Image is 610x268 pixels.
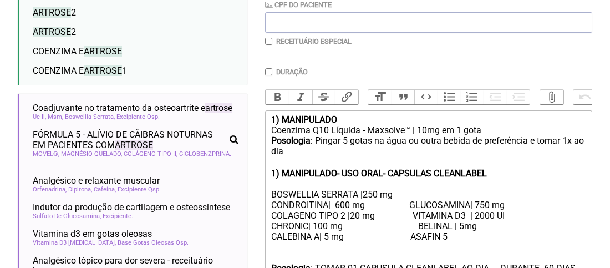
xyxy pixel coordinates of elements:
strong: 1) MANIPULADO- USO ORAL- CAPSULAS CLEANLABEL [271,168,487,179]
span: ARTROSE [33,27,71,37]
span: COENZIMA E [33,46,122,57]
span: artrose [205,103,232,113]
span: Uc-Ii [33,113,46,120]
button: Undo [573,90,597,104]
span: MAGNÉSIO QUELADO [61,150,122,158]
button: Attach Files [540,90,563,104]
button: Increase Level [507,90,530,104]
label: CPF do Paciente [265,1,332,9]
span: Excipiente [103,213,133,220]
span: Cafeína [94,186,116,193]
button: Italic [289,90,312,104]
button: Strikethrough [312,90,335,104]
span: Msm [48,113,63,120]
button: Link [335,90,358,104]
button: Numbers [461,90,484,104]
button: Bold [266,90,289,104]
span: Excipiente Qsp [118,186,161,193]
div: CONDROITINA| 600 mg GLUCOSAMINA| 750 mg COLAGENO TIPO 2 |20 mg VITAMINA D3 | 2000 UI CHRONIC| 100... [271,200,586,252]
span: 2 [33,27,76,37]
span: Base Gotas Oleosas Qsp [118,239,189,246]
span: Orfenadrina [33,186,67,193]
span: ARTROSE [84,65,122,76]
span: Indutor da produção de cartilagem e osteossintese [33,202,230,213]
span: ARTROSE [115,140,153,150]
button: Decrease Level [484,90,507,104]
span: Coadjuvante no tratamento da osteoartrite e [33,103,232,113]
button: Bullets [438,90,461,104]
span: COENZIMA E 1 [33,65,127,76]
span: ARTROSE [84,46,122,57]
span: Boswellia Serrata [65,113,115,120]
span: Vitamina D3 [MEDICAL_DATA] [33,239,116,246]
span: Dipirona [68,186,92,193]
span: 2 [33,7,76,18]
span: COLÁGENO TIPO II [124,150,177,158]
span: MOVEL® [33,150,59,158]
span: Analgésico e relaxante muscular [33,175,160,186]
div: BOSWELLIA SERRATA |250 mg [271,189,586,200]
span: Sulfato De Glucosamina [33,213,101,220]
label: Receituário Especial [276,37,352,45]
div: Coenzima Q10 Líquida - Maxsolve™ | 10mg em 1 gota [271,125,586,135]
div: : Pingar 5 gotas na água ou outra bebida de preferência e tomar 1x ao dia ㅤ [271,135,586,168]
button: Code [414,90,438,104]
button: Heading [368,90,392,104]
button: Quote [392,90,415,104]
strong: Posologia [271,135,311,146]
span: Excipiente Qsp [116,113,160,120]
span: CICLOBENZPRINA [179,150,231,158]
span: Vitamina d3 em gotas oleosas [33,229,152,239]
span: FÓRMULA 5 - ALÍVIO DE CÃIBRAS NOTURNAS EM PACIENTES COM [33,129,225,150]
span: ARTROSE [33,7,71,18]
label: Duração [276,68,308,76]
strong: 1) MANIPULADO [271,114,337,125]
